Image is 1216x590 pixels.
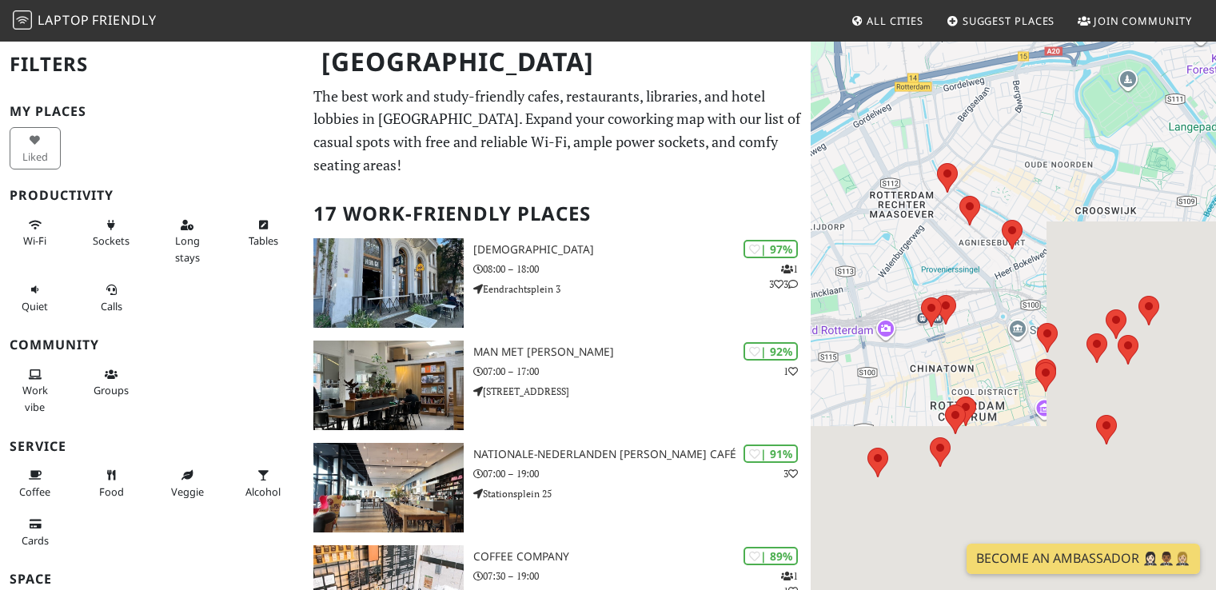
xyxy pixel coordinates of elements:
[249,233,278,248] span: Work-friendly tables
[10,361,61,420] button: Work vibe
[473,345,811,359] h3: Man met [PERSON_NAME]
[10,462,61,504] button: Coffee
[10,572,294,587] h3: Space
[237,462,289,504] button: Alcohol
[313,85,801,177] p: The best work and study-friendly cafes, restaurants, libraries, and hotel lobbies in [GEOGRAPHIC_...
[1071,6,1198,35] a: Join Community
[963,14,1055,28] span: Suggest Places
[313,443,463,532] img: Nationale-Nederlanden Douwe Egberts Café
[38,11,90,29] span: Laptop
[304,238,811,328] a: Heilige Boontjes | 97% 133 [DEMOGRAPHIC_DATA] 08:00 – 18:00 Eendrachtsplein 3
[1094,14,1192,28] span: Join Community
[304,443,811,532] a: Nationale-Nederlanden Douwe Egberts Café | 91% 3 Nationale-Nederlanden [PERSON_NAME] Café 07:00 –...
[10,511,61,553] button: Cards
[473,486,811,501] p: Stationsplein 25
[313,238,463,328] img: Heilige Boontjes
[161,462,213,504] button: Veggie
[473,261,811,277] p: 08:00 – 18:00
[86,462,137,504] button: Food
[86,361,137,404] button: Groups
[304,341,811,430] a: Man met bril koffie | 92% 1 Man met [PERSON_NAME] 07:00 – 17:00 [STREET_ADDRESS]
[783,466,798,481] p: 3
[473,448,811,461] h3: Nationale-Nederlanden [PERSON_NAME] Café
[967,544,1200,574] a: Become an Ambassador 🤵🏻‍♀️🤵🏾‍♂️🤵🏼‍♀️
[10,212,61,254] button: Wi-Fi
[13,10,32,30] img: LaptopFriendly
[86,277,137,319] button: Calls
[22,299,48,313] span: Quiet
[92,11,156,29] span: Friendly
[19,484,50,499] span: Coffee
[744,342,798,361] div: | 92%
[313,189,801,238] h2: 17 Work-Friendly Places
[22,383,48,413] span: People working
[10,40,294,89] h2: Filters
[22,533,49,548] span: Credit cards
[10,277,61,319] button: Quiet
[99,484,124,499] span: Food
[10,104,294,119] h3: My Places
[10,337,294,353] h3: Community
[473,550,811,564] h3: Coffee Company
[237,212,289,254] button: Tables
[161,212,213,270] button: Long stays
[769,261,798,292] p: 1 3 3
[867,14,923,28] span: All Cities
[86,212,137,254] button: Sockets
[744,444,798,463] div: | 91%
[744,547,798,565] div: | 89%
[13,7,157,35] a: LaptopFriendly LaptopFriendly
[10,439,294,454] h3: Service
[783,364,798,379] p: 1
[473,568,811,584] p: 07:30 – 19:00
[473,281,811,297] p: Eendrachtsplein 3
[245,484,281,499] span: Alcohol
[744,240,798,258] div: | 97%
[94,383,129,397] span: Group tables
[313,341,463,430] img: Man met bril koffie
[473,466,811,481] p: 07:00 – 19:00
[93,233,130,248] span: Power sockets
[473,384,811,399] p: [STREET_ADDRESS]
[473,364,811,379] p: 07:00 – 17:00
[844,6,930,35] a: All Cities
[940,6,1062,35] a: Suggest Places
[309,40,807,84] h1: [GEOGRAPHIC_DATA]
[23,233,46,248] span: Stable Wi-Fi
[10,188,294,203] h3: Productivity
[473,243,811,257] h3: [DEMOGRAPHIC_DATA]
[175,233,200,264] span: Long stays
[171,484,204,499] span: Veggie
[101,299,122,313] span: Video/audio calls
